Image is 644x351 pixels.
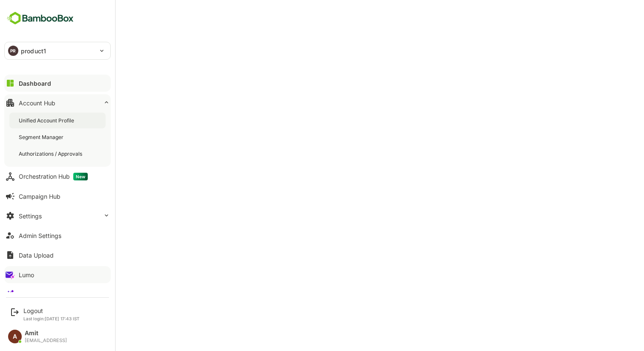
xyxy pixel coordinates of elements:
[19,212,42,220] div: Settings
[8,330,22,343] div: A
[19,173,88,180] div: Orchestration Hub
[25,330,67,337] div: Amit
[19,252,54,259] div: Data Upload
[4,188,111,205] button: Campaign Hub
[19,150,84,157] div: Authorizations / Approvals
[4,10,76,26] img: BambooboxFullLogoMark.5f36c76dfaba33ec1ec1367b70bb1252.svg
[19,232,61,239] div: Admin Settings
[4,207,111,224] button: Settings
[19,271,34,278] div: Lumo
[19,193,60,200] div: Campaign Hub
[8,46,18,56] div: PR
[23,307,80,314] div: Logout
[19,80,51,87] div: Dashboard
[19,133,65,141] div: Segment Manager
[21,46,46,55] p: product1
[19,291,50,298] div: Zippy Jobs
[19,99,55,107] div: Account Hub
[4,227,111,244] button: Admin Settings
[4,168,111,185] button: Orchestration HubNew
[4,266,111,283] button: Lumo
[5,42,110,59] div: PRproduct1
[4,75,111,92] button: Dashboard
[73,173,88,180] span: New
[4,94,111,111] button: Account Hub
[23,316,80,321] p: Last login: [DATE] 17:43 IST
[4,247,111,264] button: Data Upload
[4,286,111,303] button: Zippy Jobs
[25,338,67,343] div: [EMAIL_ADDRESS]
[19,117,76,124] div: Unified Account Profile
